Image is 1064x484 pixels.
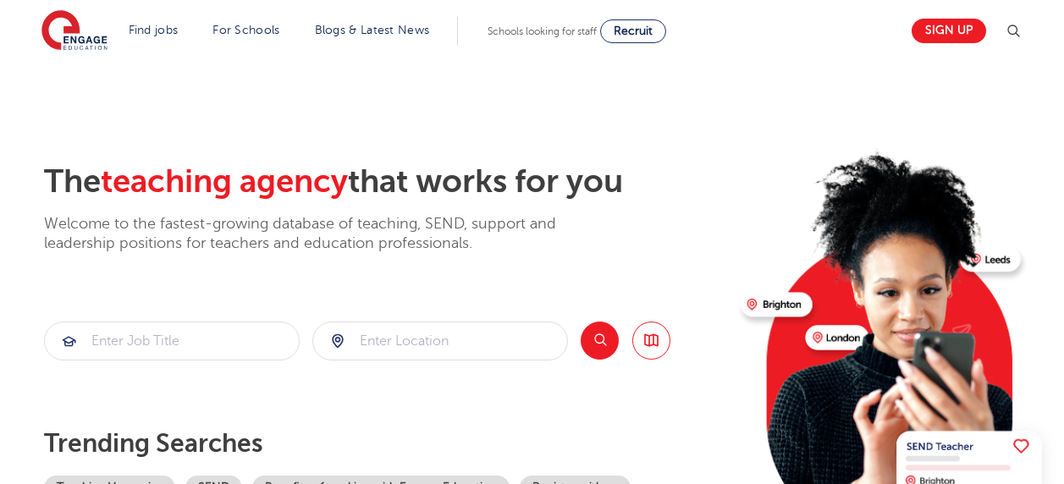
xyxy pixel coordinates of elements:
[600,19,666,43] a: Recruit
[101,163,348,200] span: teaching agency
[312,322,568,360] div: Submit
[44,322,300,360] div: Submit
[129,24,179,36] a: Find jobs
[41,10,108,52] img: Engage Education
[614,25,653,37] span: Recruit
[45,322,299,360] input: Submit
[488,25,597,37] span: Schools looking for staff
[44,162,727,201] h2: The that works for you
[315,24,430,36] a: Blogs & Latest News
[44,428,727,459] p: Trending searches
[44,214,603,254] p: Welcome to the fastest-growing database of teaching, SEND, support and leadership positions for t...
[912,19,986,43] a: Sign up
[212,24,279,36] a: For Schools
[581,322,619,360] button: Search
[313,322,567,360] input: Submit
